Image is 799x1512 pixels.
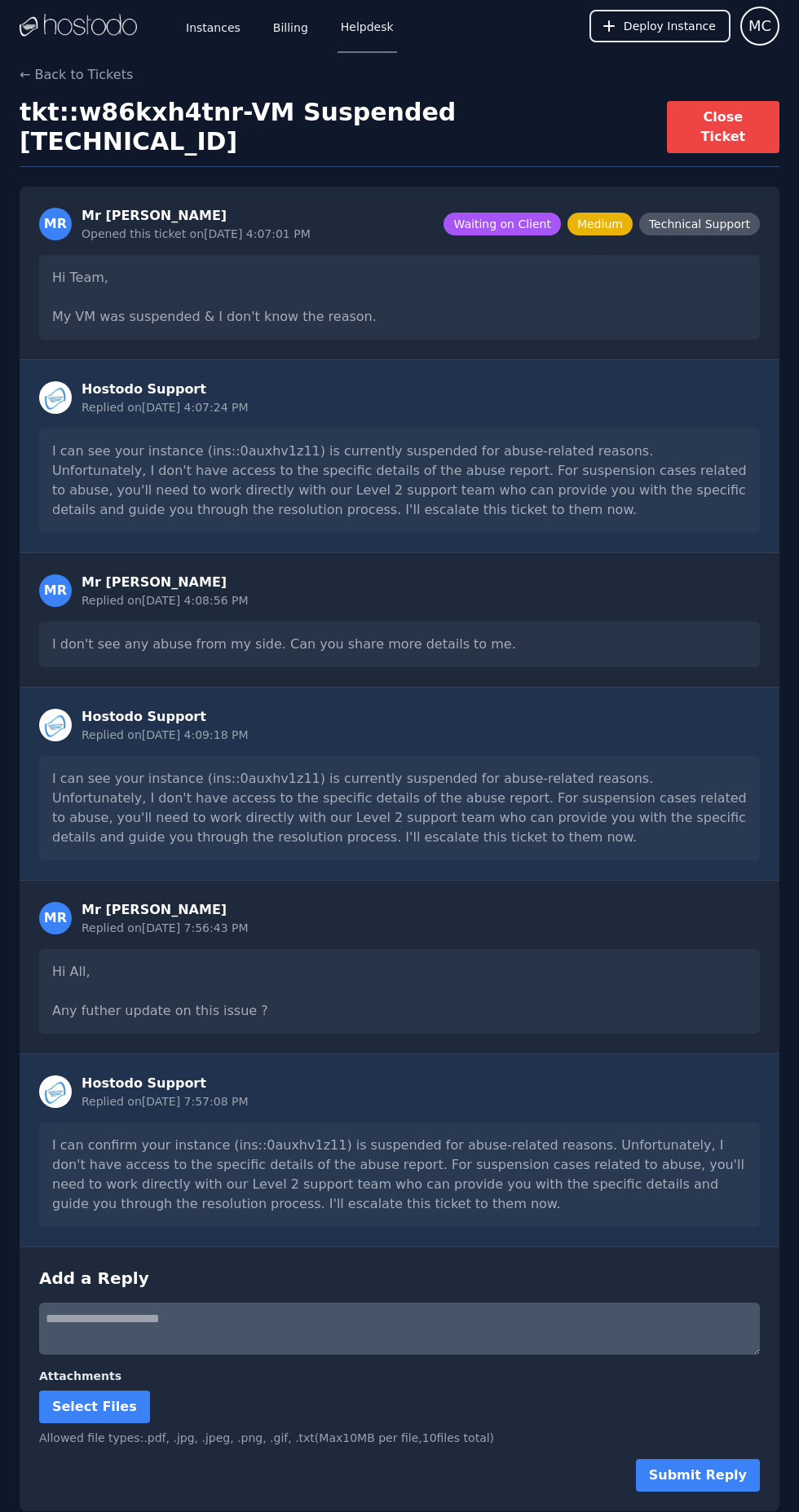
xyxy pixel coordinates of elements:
div: MR [39,208,72,240]
img: Staff [39,709,72,741]
img: Staff [39,381,72,414]
button: Submit Reply [636,1459,760,1492]
div: Replied on [DATE] 7:57:08 PM [82,1093,249,1110]
div: Replied on [DATE] 4:09:18 PM [82,727,249,743]
div: Hostodo Support [82,1074,249,1093]
div: Hostodo Support [82,380,249,399]
div: MR [39,574,72,607]
span: MC [748,15,771,37]
div: Hi All, Any futher update on this issue ? [39,949,760,1034]
div: Hi Team, My VM was suspended & I don't know the reason. [39,255,760,340]
div: Mr [PERSON_NAME] [82,900,249,920]
h3: Add a Reply [39,1267,760,1290]
div: Opened this ticket on [DATE] 4:07:01 PM [82,226,311,242]
div: I don't see any abuse from my side. Can you share more details to me. [39,622,760,667]
button: Deploy Instance [589,10,731,42]
img: Staff [39,1075,72,1108]
span: Select Files [52,1399,137,1414]
button: ← Back to Tickets [20,65,133,85]
div: Hostodo Support [82,707,249,727]
label: Attachments [39,1368,760,1384]
h1: tkt::w86kxh4tnr - VM Suspended [TECHNICAL_ID] [20,98,667,156]
div: I can confirm your instance (ins::0auxhv1z11) is suspended for abuse-related reasons. Unfortunate... [39,1123,760,1227]
span: Waiting on Client [444,213,560,235]
div: Replied on [DATE] 4:08:56 PM [82,592,249,609]
div: MR [39,902,72,934]
div: Replied on [DATE] 4:07:24 PM [82,399,249,415]
div: Mr [PERSON_NAME] [82,573,249,592]
span: Deploy Instance [624,18,716,34]
div: I can see your instance (ins::0auxhv1z11) is currently suspended for abuse-related reasons. Unfor... [39,756,760,860]
div: Allowed file types: .pdf, .jpg, .jpeg, .png, .gif, .txt (Max 10 MB per file, 10 files total) [39,1430,760,1446]
div: Replied on [DATE] 7:56:43 PM [82,920,249,936]
img: Logo [20,14,137,38]
button: User menu [740,7,779,46]
span: Medium [567,213,633,235]
div: Mr [PERSON_NAME] [82,206,311,226]
span: Technical Support [639,213,760,235]
button: Close Ticket [667,101,779,153]
div: I can see your instance (ins::0auxhv1z11) is currently suspended for abuse-related reasons. Unfor... [39,429,760,533]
